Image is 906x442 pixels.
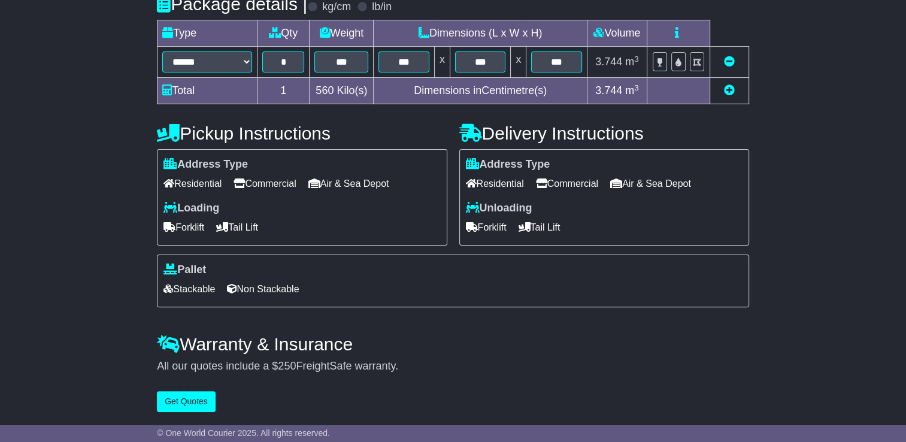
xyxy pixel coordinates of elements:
[625,84,639,96] span: m
[216,218,258,237] span: Tail Lift
[519,218,560,237] span: Tail Lift
[466,174,524,193] span: Residential
[724,56,735,68] a: Remove this item
[466,158,550,171] label: Address Type
[372,1,392,14] label: lb/in
[157,391,216,412] button: Get Quotes
[322,1,351,14] label: kg/cm
[434,47,450,78] td: x
[157,123,447,143] h4: Pickup Instructions
[595,84,622,96] span: 3.744
[316,84,334,96] span: 560
[634,83,639,92] sup: 3
[257,20,310,47] td: Qty
[374,20,587,47] td: Dimensions (L x W x H)
[278,360,296,372] span: 250
[157,360,749,373] div: All our quotes include a $ FreightSafe warranty.
[310,78,374,104] td: Kilo(s)
[163,218,204,237] span: Forklift
[625,56,639,68] span: m
[257,78,310,104] td: 1
[227,280,299,298] span: Non Stackable
[234,174,296,193] span: Commercial
[634,55,639,63] sup: 3
[310,20,374,47] td: Weight
[511,47,526,78] td: x
[308,174,389,193] span: Air & Sea Depot
[163,174,222,193] span: Residential
[595,56,622,68] span: 3.744
[459,123,749,143] h4: Delivery Instructions
[374,78,587,104] td: Dimensions in Centimetre(s)
[157,20,257,47] td: Type
[163,202,219,215] label: Loading
[587,20,647,47] td: Volume
[724,84,735,96] a: Add new item
[610,174,691,193] span: Air & Sea Depot
[163,264,206,277] label: Pallet
[466,218,507,237] span: Forklift
[157,334,749,354] h4: Warranty & Insurance
[466,202,532,215] label: Unloading
[163,280,215,298] span: Stackable
[163,158,248,171] label: Address Type
[157,428,330,438] span: © One World Courier 2025. All rights reserved.
[536,174,598,193] span: Commercial
[157,78,257,104] td: Total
